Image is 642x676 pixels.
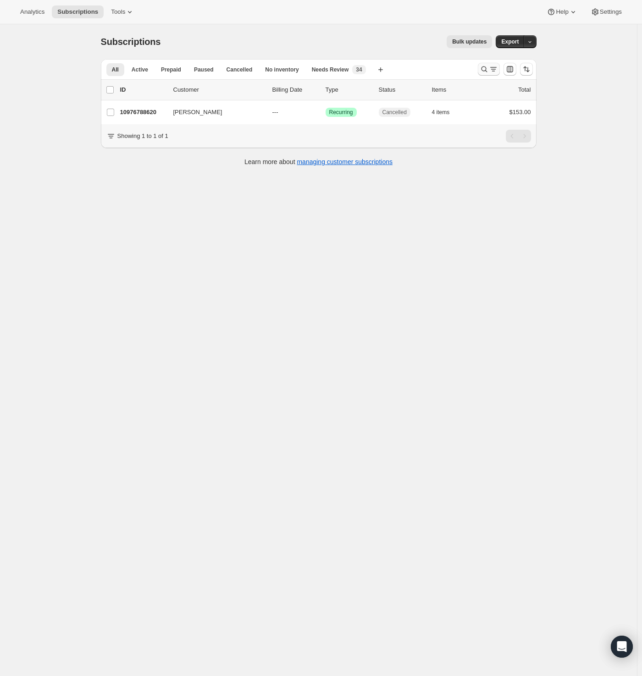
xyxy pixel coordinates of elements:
div: IDCustomerBilling DateTypeStatusItemsTotal [120,85,531,94]
button: Settings [585,5,627,18]
span: Cancelled [382,109,407,116]
span: Active [132,66,148,73]
button: Export [496,35,524,48]
div: Type [326,85,371,94]
span: $153.00 [509,109,531,115]
span: Settings [600,8,622,16]
button: 4 items [432,106,460,119]
button: Search and filter results [478,63,500,76]
span: Tools [111,8,125,16]
p: Learn more about [244,157,393,166]
span: Prepaid [161,66,181,73]
span: Subscriptions [101,37,161,47]
p: ID [120,85,166,94]
span: Cancelled [227,66,253,73]
span: Help [556,8,568,16]
p: Showing 1 to 1 of 1 [117,132,168,141]
p: Customer [173,85,265,94]
span: No inventory [265,66,299,73]
nav: Pagination [506,130,531,143]
span: [PERSON_NAME] [173,108,222,117]
div: 10976788620[PERSON_NAME]---SuccessRecurringCancelled4 items$153.00 [120,106,531,119]
button: Help [541,5,583,18]
span: 34 [356,66,362,73]
div: Items [432,85,478,94]
span: 4 items [432,109,450,116]
button: Analytics [15,5,50,18]
span: Export [501,38,519,45]
span: Paused [194,66,214,73]
p: Status [379,85,425,94]
span: Recurring [329,109,353,116]
button: Customize table column order and visibility [504,63,516,76]
button: Sort the results [520,63,533,76]
button: Bulk updates [447,35,492,48]
p: Billing Date [272,85,318,94]
a: managing customer subscriptions [297,158,393,165]
p: 10976788620 [120,108,166,117]
div: Open Intercom Messenger [611,636,633,658]
span: All [112,66,119,73]
span: --- [272,109,278,115]
button: Create new view [373,63,388,76]
p: Total [518,85,531,94]
button: Tools [105,5,140,18]
button: Subscriptions [52,5,104,18]
span: Subscriptions [57,8,98,16]
span: Analytics [20,8,44,16]
span: Needs Review [312,66,349,73]
span: Bulk updates [452,38,487,45]
button: [PERSON_NAME] [168,105,260,120]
